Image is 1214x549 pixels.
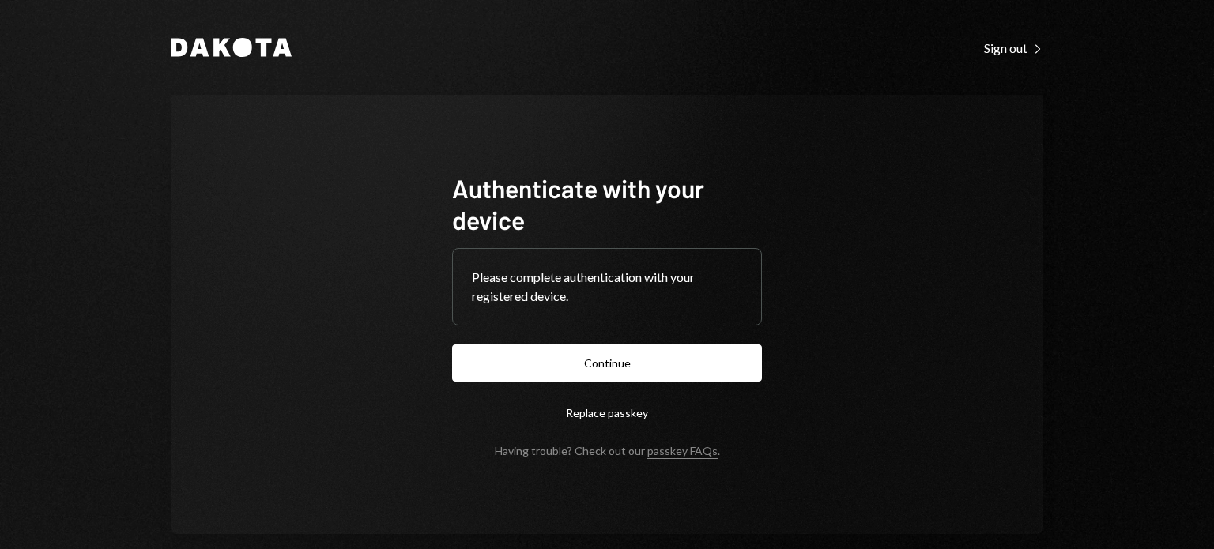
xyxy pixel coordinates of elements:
div: Please complete authentication with your registered device. [472,268,742,306]
a: passkey FAQs [647,444,718,459]
a: Sign out [984,39,1043,56]
button: Replace passkey [452,394,762,431]
button: Continue [452,344,762,382]
div: Having trouble? Check out our . [495,444,720,457]
h1: Authenticate with your device [452,172,762,235]
div: Sign out [984,40,1043,56]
